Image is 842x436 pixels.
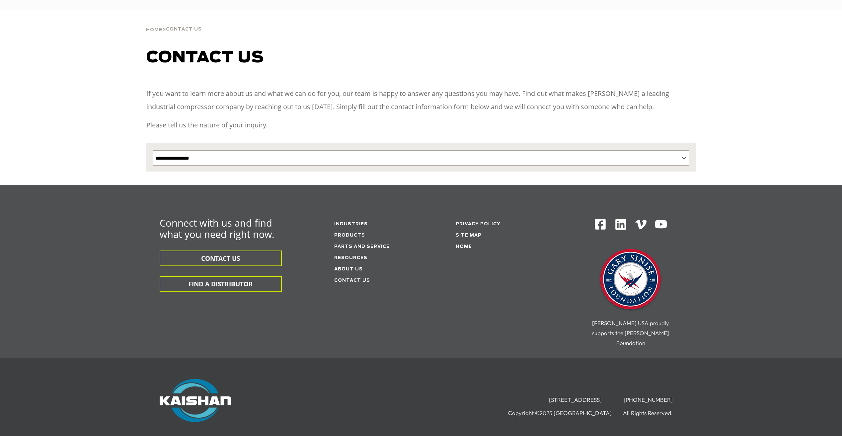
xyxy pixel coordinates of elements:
[166,27,202,32] span: Contact Us
[654,218,667,231] img: Youtube
[456,222,500,226] a: Privacy Policy
[146,10,202,35] div: >
[539,397,612,403] li: [STREET_ADDRESS]
[146,28,162,32] span: Home
[160,251,282,266] button: CONTACT US
[635,220,647,229] img: Vimeo
[594,218,606,230] img: Facebook
[508,410,622,416] li: Copyright ©2025 [GEOGRAPHIC_DATA]
[160,216,274,241] span: Connect with us and find what you need right now.
[334,222,368,226] a: Industries
[334,245,390,249] a: Parts and service
[614,218,627,231] img: Linkedin
[146,118,696,132] p: Please tell us the nature of your inquiry.
[614,397,683,403] li: [PHONE_NUMBER]
[334,267,363,271] a: About Us
[456,233,482,238] a: Site Map
[623,410,683,416] li: All Rights Reserved.
[592,320,669,346] span: [PERSON_NAME] USA proudly supports the [PERSON_NAME] Foundation
[334,278,370,283] a: Contact Us
[146,27,162,33] a: Home
[456,245,472,249] a: Home
[334,256,367,260] a: Resources
[597,247,664,313] img: Gary Sinise Foundation
[334,233,365,238] a: Products
[146,87,696,113] p: If you want to learn more about us and what we can do for you, our team is happy to answer any qu...
[160,379,231,422] img: Kaishan
[160,276,282,292] button: FIND A DISTRIBUTOR
[146,50,264,66] span: Contact us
